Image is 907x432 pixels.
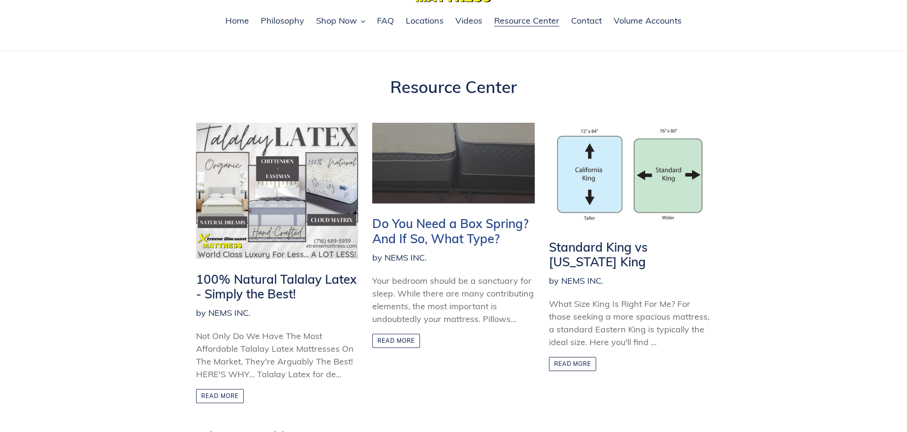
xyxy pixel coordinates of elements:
[451,14,487,28] a: Videos
[196,272,358,301] h2: 100% Natural Talalay Latex - Simply the Best!
[406,15,444,26] span: Locations
[221,14,254,28] a: Home
[549,274,603,287] span: by NEMS INC.
[377,15,394,26] span: FAQ
[549,297,711,348] div: What Size King Is Right For Me? For those seeking a more spacious mattress, a standard Eastern Ki...
[494,15,559,26] span: Resource Center
[256,14,309,28] a: Philosophy
[549,357,597,371] a: Read more: Standard King vs California King
[609,14,686,28] a: Volume Accounts
[571,15,602,26] span: Contact
[316,15,357,26] span: Shop Now
[372,216,534,246] h2: Do You Need a Box Spring? And If So, What Type?
[372,123,534,246] a: Do You Need a Box Spring? And If So, What Type?
[372,251,427,264] span: by NEMS INC.
[311,14,370,28] button: Shop Now
[401,14,448,28] a: Locations
[196,389,244,403] a: Read more: 100% Natural Talalay Latex - Simply the Best!
[196,306,250,319] span: by NEMS INC.
[196,330,358,381] div: Not Only Do We Have The Most Affordable Talalay Latex Mattresses On The Market, They're Arguably ...
[225,15,249,26] span: Home
[196,123,358,301] a: 100% Natural Talalay Latex - Simply the Best!
[614,15,682,26] span: Volume Accounts
[566,14,607,28] a: Contact
[196,77,711,97] h1: Resource Center
[549,123,711,269] a: Standard King vs [US_STATE] King
[372,334,420,348] a: Read more: Do You Need a Box Spring? And If So, What Type?
[372,14,399,28] a: FAQ
[455,15,482,26] span: Videos
[372,274,534,325] div: Your bedroom should be a sanctuary for sleep. While there are many contributing elements, the mos...
[261,15,304,26] span: Philosophy
[489,14,564,28] a: Resource Center
[549,240,711,269] h2: Standard King vs [US_STATE] King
